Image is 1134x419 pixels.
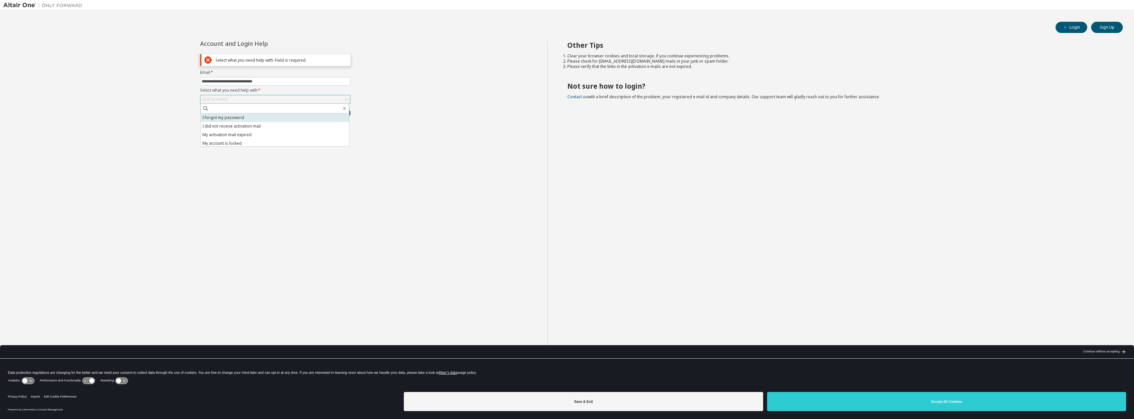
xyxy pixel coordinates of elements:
div: Account and Login Help [200,41,320,46]
div: Click to select [200,95,350,103]
span: with a brief description of the problem, your registered e-mail id and company details. Our suppo... [567,94,880,100]
img: Altair One [3,2,86,9]
li: I forgot my password [201,113,349,122]
li: Please verify that the links in the activation e-mails are not expired. [567,64,1111,69]
div: Select what you need help with: Field is required [216,58,347,63]
label: Email [200,70,350,75]
label: Select what you need help with [200,88,350,93]
li: Please check for [EMAIL_ADDRESS][DOMAIN_NAME] mails in your junk or spam folder. [567,59,1111,64]
button: Sign Up [1091,22,1123,33]
div: Click to select [202,97,227,102]
h2: Other Tips [567,41,1111,49]
li: Clear your browser cookies and local storage, if you continue experiencing problems. [567,53,1111,59]
button: Login [1056,22,1087,33]
h2: Not sure how to login? [567,82,1111,90]
a: Contact us [567,94,587,100]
